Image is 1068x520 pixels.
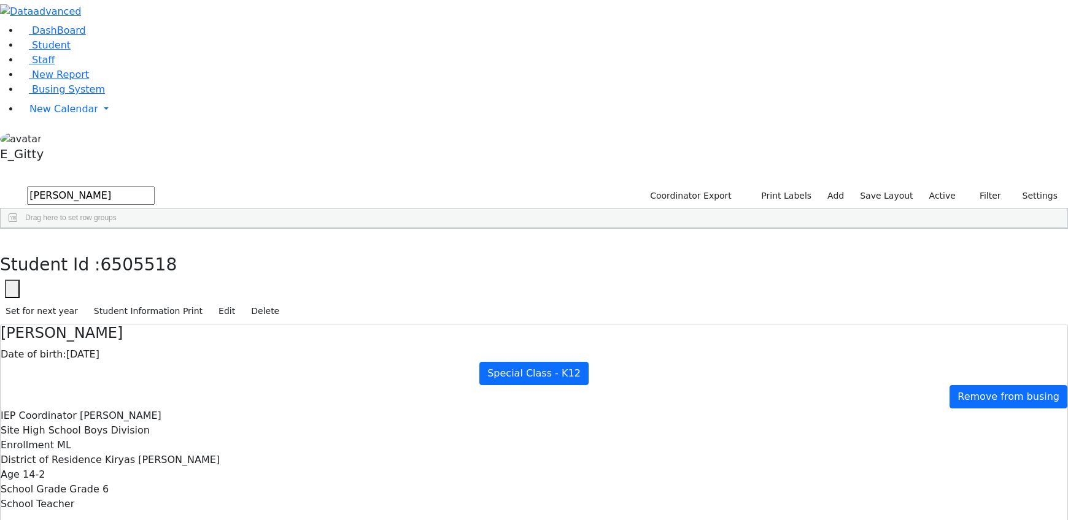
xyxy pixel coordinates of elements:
label: School Teacher [1,497,74,511]
span: Grade 6 [69,483,109,495]
span: ML [57,439,71,451]
h4: [PERSON_NAME] [1,324,1067,342]
span: Busing System [32,83,105,95]
button: Print Labels [747,186,817,205]
button: Delete [246,302,285,321]
button: Filter [964,186,1007,205]
span: 6505518 [101,254,177,275]
span: Student [32,39,71,51]
input: Search [27,186,155,205]
label: Active [924,186,961,205]
label: District of Residence [1,453,102,467]
label: Age [1,467,20,482]
span: 14-2 [23,468,45,480]
button: Edit [213,302,241,321]
span: Remove from busing [958,391,1059,402]
span: New Report [32,69,89,80]
a: Remove from busing [950,385,1067,408]
a: Add [822,186,849,205]
span: New Calendar [29,103,98,115]
label: Site [1,423,20,438]
span: Staff [32,54,55,66]
span: High School Boys Division [23,424,150,436]
button: Coordinator Export [642,186,737,205]
button: Settings [1007,186,1063,205]
label: IEP Coordinator [1,408,77,423]
button: Student Information Print [88,302,208,321]
span: DashBoard [32,25,86,36]
a: Busing System [20,83,105,95]
span: Kiryas [PERSON_NAME] [105,454,220,465]
span: [PERSON_NAME] [80,410,161,421]
a: New Report [20,69,89,80]
button: Save Layout [854,186,918,205]
label: School Grade [1,482,66,497]
label: Enrollment [1,438,54,453]
a: New Calendar [20,97,1068,121]
a: Student [20,39,71,51]
a: DashBoard [20,25,86,36]
label: Date of birth: [1,347,66,362]
a: Special Class - K12 [479,362,589,385]
a: Staff [20,54,55,66]
span: Drag here to set row groups [25,213,117,222]
div: [DATE] [1,347,1067,362]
